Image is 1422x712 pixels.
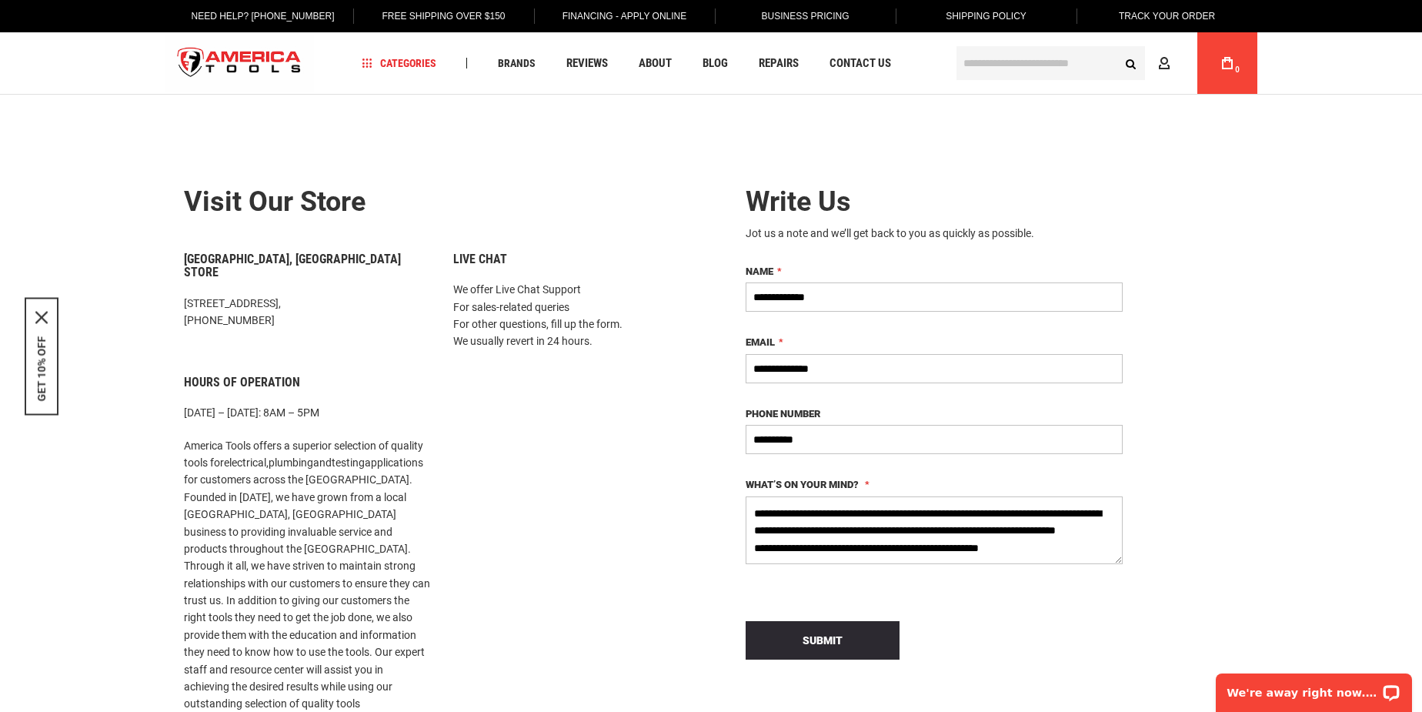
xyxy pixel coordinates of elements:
span: What’s on your mind? [746,479,859,490]
a: store logo [165,35,314,92]
span: Phone Number [746,408,820,420]
p: We offer Live Chat Support For sales-related queries For other questions, fill up the form. We us... [453,281,699,350]
h2: Visit our store [184,187,699,218]
span: Brands [498,58,536,69]
button: Close [35,311,48,323]
p: [DATE] – [DATE]: 8AM – 5PM [184,404,430,421]
button: Search [1116,48,1145,78]
p: [STREET_ADDRESS], [PHONE_NUMBER] [184,295,430,329]
a: Contact Us [823,53,898,74]
a: Repairs [752,53,806,74]
a: Blog [696,53,735,74]
h6: Live Chat [453,252,699,266]
span: Name [746,266,773,277]
span: 0 [1235,65,1240,74]
span: Shipping Policy [946,11,1026,22]
a: 0 [1213,32,1242,94]
iframe: LiveChat chat widget [1206,664,1422,712]
a: electrical [224,456,266,469]
span: Write Us [746,186,851,218]
a: Categories [355,53,443,74]
span: Repairs [759,58,799,69]
a: Brands [491,53,542,74]
span: Contact Us [829,58,891,69]
span: Categories [362,58,436,69]
img: America Tools [165,35,314,92]
h6: [GEOGRAPHIC_DATA], [GEOGRAPHIC_DATA] Store [184,252,430,279]
a: testing [332,456,365,469]
button: Submit [746,621,900,660]
a: About [632,53,679,74]
a: Reviews [559,53,615,74]
span: Blog [703,58,728,69]
span: Email [746,336,775,348]
span: About [639,58,672,69]
span: Reviews [566,58,608,69]
span: Submit [803,634,843,647]
a: plumbing [269,456,313,469]
h6: Hours of Operation [184,376,430,389]
div: Jot us a note and we’ll get back to you as quickly as possible. [746,226,1123,241]
button: GET 10% OFF [35,336,48,401]
svg: close icon [35,311,48,323]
